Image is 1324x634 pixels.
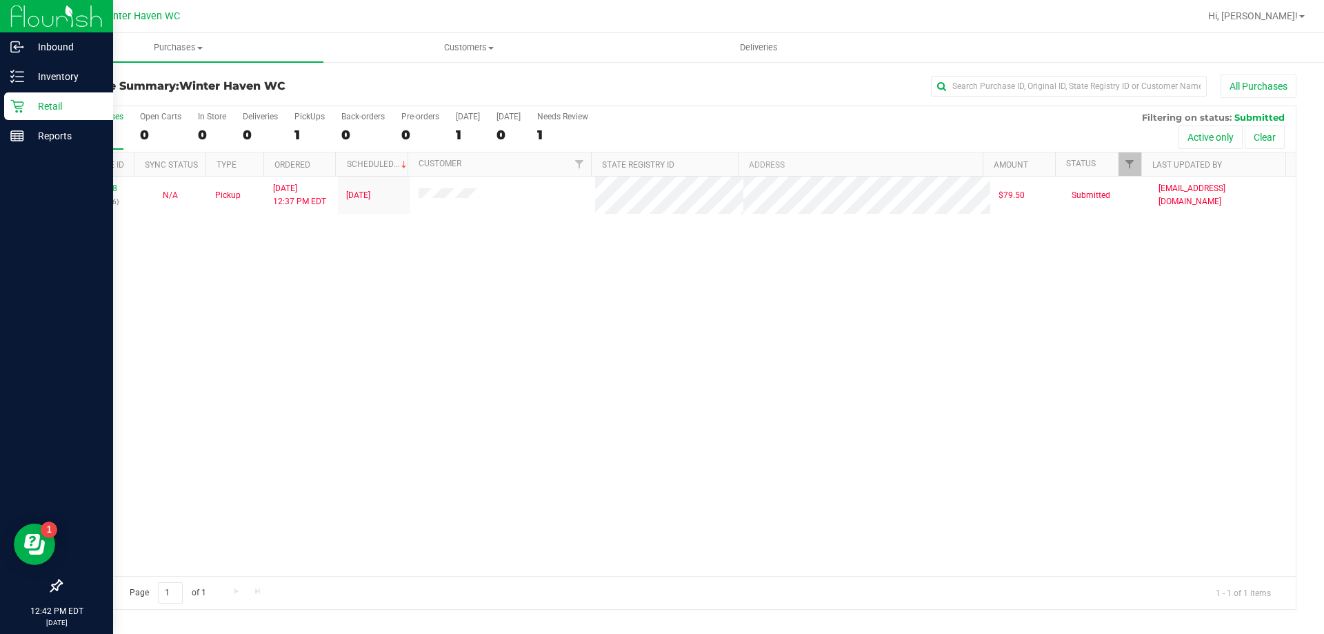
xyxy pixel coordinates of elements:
button: Active only [1178,126,1243,149]
button: N/A [163,189,178,202]
div: 0 [341,127,385,143]
span: Submitted [1234,112,1285,123]
span: [DATE] [346,189,370,202]
inline-svg: Inbound [10,40,24,54]
iframe: Resource center unread badge [41,522,57,538]
p: [DATE] [6,617,107,628]
inline-svg: Reports [10,129,24,143]
p: 12:42 PM EDT [6,605,107,617]
span: Deliveries [721,41,796,54]
a: Amount [994,160,1028,170]
a: 12008638 [79,184,117,193]
a: Customers [323,33,614,62]
input: 1 [158,582,183,604]
span: Submitted [1072,189,1110,202]
span: $79.50 [999,189,1025,202]
div: 0 [198,127,226,143]
a: Deliveries [614,33,904,62]
inline-svg: Inventory [10,70,24,83]
a: Status [1066,159,1096,168]
a: Customer [419,159,461,168]
a: Filter [568,152,591,176]
p: Reports [24,128,107,144]
p: Retail [24,98,107,115]
button: Clear [1245,126,1285,149]
button: All Purchases [1221,75,1296,98]
span: Winter Haven WC [179,79,285,92]
iframe: Resource center [14,524,55,565]
div: 0 [401,127,439,143]
div: 0 [243,127,278,143]
span: Hi, [PERSON_NAME]! [1208,10,1298,21]
span: [EMAIL_ADDRESS][DOMAIN_NAME] [1158,182,1287,208]
inline-svg: Retail [10,99,24,113]
div: [DATE] [496,112,521,121]
div: [DATE] [456,112,480,121]
a: Purchases [33,33,323,62]
span: Not Applicable [163,190,178,200]
p: Inventory [24,68,107,85]
h3: Purchase Summary: [61,80,472,92]
span: Purchases [33,41,323,54]
span: Pickup [215,189,241,202]
th: Address [738,152,983,177]
div: In Store [198,112,226,121]
a: Last Updated By [1152,160,1222,170]
a: Ordered [274,160,310,170]
div: PickUps [294,112,325,121]
div: Pre-orders [401,112,439,121]
div: 0 [496,127,521,143]
a: Type [217,160,237,170]
span: [DATE] 12:37 PM EDT [273,182,326,208]
div: 1 [456,127,480,143]
span: Customers [324,41,613,54]
p: Inbound [24,39,107,55]
a: State Registry ID [602,160,674,170]
span: 1 - 1 of 1 items [1205,582,1282,603]
div: Deliveries [243,112,278,121]
input: Search Purchase ID, Original ID, State Registry ID or Customer Name... [931,76,1207,97]
span: Filtering on status: [1142,112,1232,123]
span: Page of 1 [118,582,217,604]
span: Winter Haven WC [101,10,180,22]
div: Needs Review [537,112,588,121]
a: Filter [1119,152,1141,176]
div: 1 [294,127,325,143]
div: Back-orders [341,112,385,121]
a: Sync Status [145,160,198,170]
div: 1 [537,127,588,143]
div: 0 [140,127,181,143]
a: Scheduled [347,159,410,169]
div: Open Carts [140,112,181,121]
